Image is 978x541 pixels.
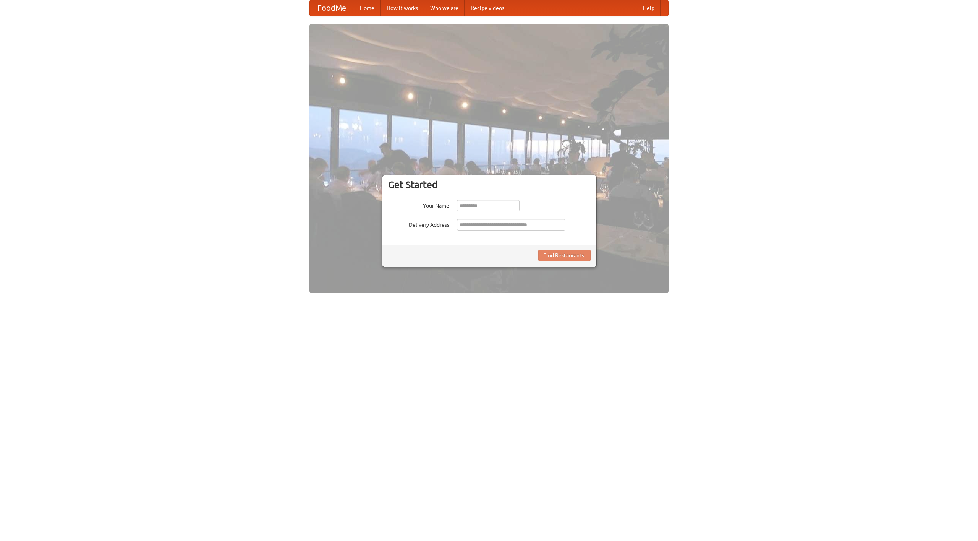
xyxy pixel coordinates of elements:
a: FoodMe [310,0,354,16]
a: How it works [381,0,424,16]
label: Delivery Address [388,219,449,229]
a: Help [637,0,661,16]
a: Recipe videos [465,0,510,16]
button: Find Restaurants! [538,250,591,261]
a: Home [354,0,381,16]
a: Who we are [424,0,465,16]
label: Your Name [388,200,449,210]
h3: Get Started [388,179,591,190]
